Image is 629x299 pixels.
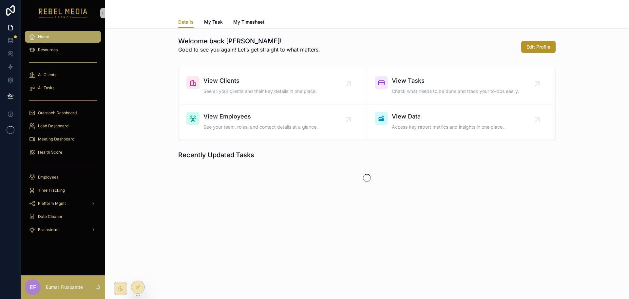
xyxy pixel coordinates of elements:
span: Time Tracking [38,188,65,193]
span: View Employees [203,112,318,121]
a: All Tasks [25,82,101,94]
span: All Clients [38,72,56,77]
a: Data Cleaner [25,211,101,223]
span: Employees [38,175,58,180]
span: Edit Profile [526,44,550,50]
span: Health Score [38,150,62,155]
span: See all your clients and their key details in one place. [203,88,317,95]
span: My Timesheet [233,19,264,25]
p: Good to see you again! Let’s get straight to what matters. [178,46,320,53]
span: Meeting Dashboard [38,137,74,142]
a: My Timesheet [233,16,264,29]
span: Outreach Dashboard [38,110,77,116]
span: Brainstorm [38,227,59,232]
a: Time Tracking [25,184,101,196]
a: Brainstorm [25,224,101,236]
span: Details [178,19,194,25]
div: scrollable content [21,26,105,244]
a: View EmployeesSee your team, roles, and contact details at a glance. [179,104,367,139]
span: Access key report metrics and insights in one place. [392,124,504,130]
span: Platform Mgmt [38,201,66,206]
span: View Tasks [392,76,519,85]
a: View DataAccess key report metrics and insights in one place. [367,104,555,139]
span: Resources [38,47,58,53]
span: Check what needs to be done and track your to-dos easily. [392,88,519,95]
a: View TasksCheck what needs to be done and track your to-dos easily. [367,68,555,104]
span: All Tasks [38,85,54,91]
a: Resources [25,44,101,56]
a: Employees [25,171,101,183]
a: Platform Mgmt [25,198,101,209]
span: View Clients [203,76,317,85]
p: Eumar Fluxoamte [46,284,83,290]
span: Home [38,34,49,39]
a: Home [25,31,101,43]
a: My Task [204,16,223,29]
h1: Welcome back [PERSON_NAME]! [178,36,320,46]
h1: Recently Updated Tasks [178,150,254,160]
a: Details [178,16,194,29]
img: App logo [39,8,87,18]
span: Data Cleaner [38,214,63,219]
a: Lead Dashboard [25,120,101,132]
span: My Task [204,19,223,25]
span: EF [30,283,36,291]
a: Health Score [25,146,101,158]
a: Meeting Dashboard [25,133,101,145]
button: Edit Profile [521,41,556,53]
a: Outreach Dashboard [25,107,101,119]
span: Lead Dashboard [38,123,68,129]
a: View ClientsSee all your clients and their key details in one place. [179,68,367,104]
span: See your team, roles, and contact details at a glance. [203,124,318,130]
a: All Clients [25,69,101,81]
span: View Data [392,112,504,121]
